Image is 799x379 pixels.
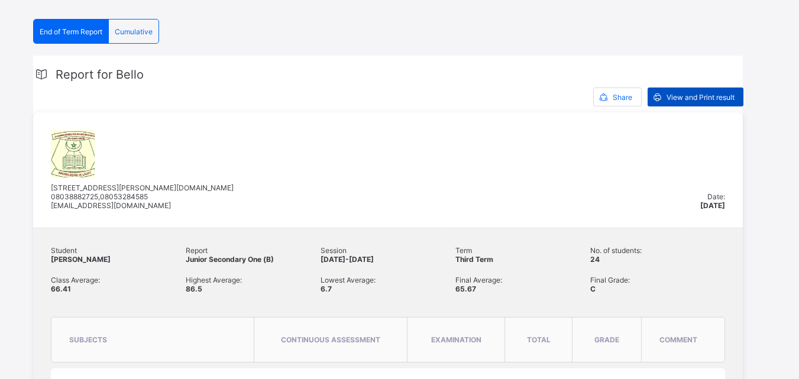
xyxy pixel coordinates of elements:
[590,284,596,293] span: C
[51,276,186,284] span: Class Average:
[186,284,202,293] span: 86.5
[56,67,144,82] span: Report for Bello
[455,284,476,293] span: 65.67
[455,255,493,264] span: Third Term
[51,255,111,264] span: [PERSON_NAME]
[69,335,107,344] span: subjects
[321,276,455,284] span: Lowest Average:
[594,335,619,344] span: grade
[40,27,102,36] span: End of Term Report
[115,27,153,36] span: Cumulative
[321,255,374,264] span: [DATE]-[DATE]
[186,246,321,255] span: Report
[613,93,632,102] span: Share
[590,255,600,264] span: 24
[667,93,735,102] span: View and Print result
[51,183,234,210] span: [STREET_ADDRESS][PERSON_NAME][DOMAIN_NAME] 08038882725,08053284585 [EMAIL_ADDRESS][DOMAIN_NAME]
[321,246,455,255] span: Session
[455,246,590,255] span: Term
[186,255,274,264] span: Junior Secondary One (B)
[527,335,551,344] span: total
[51,284,71,293] span: 66.41
[51,246,186,255] span: Student
[431,335,481,344] span: Examination
[51,130,95,177] img: almanarabuja.png
[455,276,590,284] span: Final Average:
[700,201,725,210] span: [DATE]
[707,192,725,201] span: Date:
[186,276,321,284] span: Highest Average:
[281,335,380,344] span: Continuous Assessment
[659,335,697,344] span: comment
[590,246,725,255] span: No. of students:
[321,284,332,293] span: 6.7
[590,276,725,284] span: Final Grade:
